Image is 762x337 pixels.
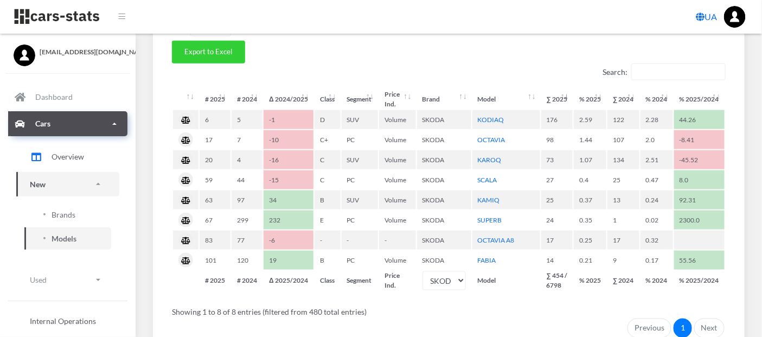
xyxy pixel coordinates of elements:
[200,90,230,109] th: #&nbsp;2025 : activate to sort column ascending
[379,251,415,270] td: Volume
[342,110,379,129] td: SUV
[342,211,379,230] td: PC
[342,271,379,290] th: Segment
[478,236,515,244] a: OCTAVIA A8
[607,90,639,109] th: ∑&nbsp;2024: activate to sort column ascending
[232,231,262,250] td: 77
[200,251,230,270] td: 101
[641,150,673,169] td: 2.51
[674,170,725,189] td: 8.0
[674,211,725,230] td: 2300.0
[574,130,606,149] td: 1.44
[172,300,726,317] div: Showing 1 to 8 of 8 entries (filtered from 480 total entries)
[200,271,230,290] th: # 2025
[379,190,415,209] td: Volume
[232,150,262,169] td: 4
[607,271,639,290] th: ∑ 2024
[541,90,573,109] th: ∑&nbsp;2025: activate to sort column ascending
[315,231,341,250] td: -
[40,47,122,57] span: [EMAIL_ADDRESS][DOMAIN_NAME]
[200,110,230,129] td: 6
[607,251,639,270] td: 9
[641,130,673,149] td: 2.0
[541,150,573,169] td: 73
[478,116,504,124] a: KODIAQ
[379,90,415,109] th: Price Ind.: activate to sort column ascending
[52,209,75,220] span: Brands
[264,231,313,250] td: -6
[607,231,639,250] td: 17
[541,190,573,209] td: 25
[315,190,341,209] td: B
[641,211,673,230] td: 0.02
[264,190,313,209] td: 34
[541,251,573,270] td: 14
[724,6,746,28] img: ...
[342,231,379,250] td: -
[574,190,606,209] td: 0.37
[16,172,119,196] a: New
[315,271,341,290] th: Class
[472,90,540,109] th: Model: activate to sort column ascending
[417,90,471,109] th: Brand: activate to sort column ascending
[607,190,639,209] td: 13
[641,271,673,290] th: % 2024
[574,90,606,109] th: %&nbsp;2025: activate to sort column ascending
[417,211,471,230] td: SKODA
[574,170,606,189] td: 0.4
[674,150,725,169] td: -45.52
[200,211,230,230] td: 67
[641,170,673,189] td: 0.47
[342,190,379,209] td: SUV
[417,251,471,270] td: SKODA
[342,251,379,270] td: PC
[315,130,341,149] td: C+
[200,130,230,149] td: 17
[264,271,313,290] th: Δ 2025/2024
[232,110,262,129] td: 5
[574,231,606,250] td: 0.25
[379,150,415,169] td: Volume
[641,110,673,129] td: 2.28
[417,150,471,169] td: SKODA
[674,130,725,149] td: -8.41
[417,130,471,149] td: SKODA
[641,251,673,270] td: 0.17
[264,251,313,270] td: 19
[417,190,471,209] td: SKODA
[641,90,673,109] th: %&nbsp;2024: activate to sort column ascending
[342,150,379,169] td: SUV
[14,44,122,57] a: [EMAIL_ADDRESS][DOMAIN_NAME]
[232,251,262,270] td: 120
[173,90,198,109] th: : activate to sort column ascending
[16,143,119,170] a: Overview
[379,110,415,129] td: Volume
[574,150,606,169] td: 1.07
[574,251,606,270] td: 0.21
[264,90,313,109] th: Δ&nbsp;2024/2025: activate to sort column ascending
[541,211,573,230] td: 24
[232,130,262,149] td: 7
[607,110,639,129] td: 122
[264,130,313,149] td: -10
[35,117,50,130] p: Cars
[232,271,262,290] th: # 2024
[478,176,497,184] a: SCALA
[379,170,415,189] td: Volume
[315,110,341,129] td: D
[315,251,341,270] td: B
[342,90,379,109] th: Segment: activate to sort column ascending
[417,231,471,250] td: SKODA
[541,110,573,129] td: 176
[172,41,245,63] button: Export to Excel
[631,63,726,80] input: Search:
[232,170,262,189] td: 44
[52,151,84,162] span: Overview
[641,231,673,250] td: 0.32
[574,211,606,230] td: 0.35
[8,111,127,136] a: Cars
[379,211,415,230] td: Volume
[692,6,722,28] a: UA
[200,150,230,169] td: 20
